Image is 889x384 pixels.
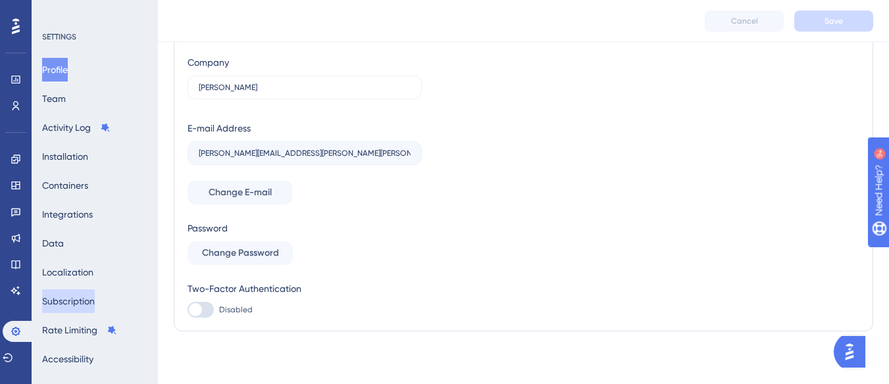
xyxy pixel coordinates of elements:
[42,32,149,42] div: SETTINGS
[199,149,411,158] input: E-mail Address
[202,245,279,261] span: Change Password
[42,289,95,313] button: Subscription
[42,174,88,197] button: Containers
[834,332,873,372] iframe: UserGuiding AI Assistant Launcher
[42,203,93,226] button: Integrations
[705,11,784,32] button: Cancel
[42,260,93,284] button: Localization
[42,347,93,371] button: Accessibility
[188,120,251,136] div: E-mail Address
[219,304,253,315] span: Disabled
[188,55,229,70] div: Company
[89,7,97,17] div: 9+
[731,16,758,26] span: Cancel
[42,58,68,82] button: Profile
[209,185,272,201] span: Change E-mail
[188,281,422,297] div: Two-Factor Authentication
[188,181,293,204] button: Change E-mail
[825,16,843,26] span: Save
[794,11,873,32] button: Save
[199,83,411,92] input: Company Name
[42,318,117,342] button: Rate Limiting
[31,3,82,19] span: Need Help?
[188,241,293,265] button: Change Password
[42,145,88,168] button: Installation
[42,116,111,139] button: Activity Log
[42,87,66,110] button: Team
[188,220,422,236] div: Password
[42,231,64,255] button: Data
